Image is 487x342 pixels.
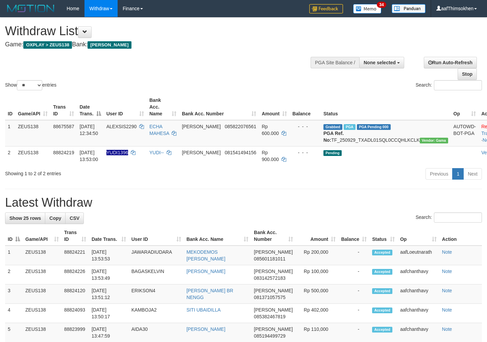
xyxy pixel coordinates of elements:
span: OXPLAY > ZEUS138 [23,41,72,49]
img: Button%20Memo.svg [353,4,382,14]
td: KAMBOJA2 [129,304,184,323]
a: Note [442,269,452,274]
th: Date Trans.: activate to sort column descending [77,94,103,120]
span: 88824219 [53,150,74,155]
button: None selected [359,57,404,68]
th: Game/API: activate to sort column ascending [15,94,50,120]
td: - [338,284,369,304]
label: Show entries [5,80,56,90]
th: ID: activate to sort column descending [5,226,23,246]
td: Rp 200,000 [296,246,339,265]
span: [PERSON_NAME] [254,269,293,274]
th: User ID: activate to sort column ascending [104,94,147,120]
span: Copy 081541494156 to clipboard [225,150,256,155]
a: Note [442,249,452,255]
td: ZEUS138 [15,120,50,146]
td: aafchanthavy [397,304,439,323]
span: 88675587 [53,124,74,129]
span: Rp 600.000 [262,124,279,136]
span: Accepted [372,288,392,294]
a: SITI UBAIDILLA [187,307,221,313]
span: 34 [377,2,386,8]
span: Nama rekening ada tanda titik/strip, harap diedit [106,150,128,155]
div: - - - [292,123,318,130]
th: Bank Acc. Number: activate to sort column ascending [179,94,259,120]
td: 1 [5,120,15,146]
a: Note [442,307,452,313]
h1: Latest Withdraw [5,196,482,209]
th: Trans ID: activate to sort column ascending [62,226,89,246]
td: AUTOWD-BOT-PGA [451,120,479,146]
td: ZEUS138 [23,284,62,304]
th: Status [321,94,451,120]
td: TF_250929_TXADL01SQL0CCQHLKCLK [321,120,451,146]
span: None selected [364,60,396,65]
a: Run Auto-Refresh [424,57,477,68]
th: Op: activate to sort column ascending [451,94,479,120]
span: [PERSON_NAME] [254,307,293,313]
td: aafLoeutnarath [397,246,439,265]
a: Note [442,326,452,332]
td: [DATE] 13:53:49 [89,265,129,284]
span: Accepted [372,307,392,313]
th: Bank Acc. Name: activate to sort column ascending [184,226,251,246]
span: Marked by aafpengsreynich [344,124,356,130]
th: Action [439,226,482,246]
td: [DATE] 13:50:17 [89,304,129,323]
th: User ID: activate to sort column ascending [129,226,184,246]
span: [PERSON_NAME] [254,326,293,332]
th: Game/API: activate to sort column ascending [23,226,62,246]
th: ID [5,94,15,120]
span: Copy 085194499729 to clipboard [254,333,285,339]
span: Accepted [372,250,392,255]
td: 2 [5,146,15,165]
a: Copy [45,212,66,224]
span: Accepted [372,269,392,275]
div: Showing 1 to 2 of 2 entries [5,167,198,177]
a: Note [442,288,452,293]
input: Search: [434,212,482,223]
td: ERIKSON4 [129,284,184,304]
td: BAGASKELVIN [129,265,184,284]
div: - - - [292,149,318,156]
input: Search: [434,80,482,90]
th: Status: activate to sort column ascending [369,226,397,246]
span: Copy 081371057575 to clipboard [254,295,285,300]
a: 1 [452,168,464,180]
th: Date Trans.: activate to sort column ascending [89,226,129,246]
span: Accepted [372,327,392,333]
span: PGA Pending [357,124,391,130]
span: Copy [49,215,61,221]
img: panduan.png [392,4,425,13]
h1: Withdraw List [5,24,318,38]
th: Balance: activate to sort column ascending [338,226,369,246]
span: Copy 083142572183 to clipboard [254,275,285,281]
span: Copy 085822076561 to clipboard [225,124,256,129]
a: MEKODEMOS [PERSON_NAME] [187,249,225,261]
td: ZEUS138 [23,265,62,284]
img: Feedback.jpg [309,4,343,14]
a: Next [463,168,482,180]
label: Search: [416,212,482,223]
a: Previous [425,168,453,180]
label: Search: [416,80,482,90]
td: 88824221 [62,246,89,265]
td: 4 [5,304,23,323]
td: aafchanthavy [397,265,439,284]
span: [PERSON_NAME] [182,124,221,129]
td: 3 [5,284,23,304]
span: CSV [70,215,79,221]
h4: Game: Bank: [5,41,318,48]
a: Show 25 rows [5,212,45,224]
td: Rp 402,000 [296,304,339,323]
span: [PERSON_NAME] [254,249,293,255]
th: Balance [290,94,321,120]
td: 1 [5,246,23,265]
span: Show 25 rows [9,215,41,221]
span: [PERSON_NAME] [88,41,131,49]
span: [PERSON_NAME] [254,288,293,293]
td: 88824226 [62,265,89,284]
span: Vendor URL: https://trx31.1velocity.biz [420,138,448,143]
td: JAWARADIUDARA [129,246,184,265]
th: Bank Acc. Number: activate to sort column ascending [251,226,295,246]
